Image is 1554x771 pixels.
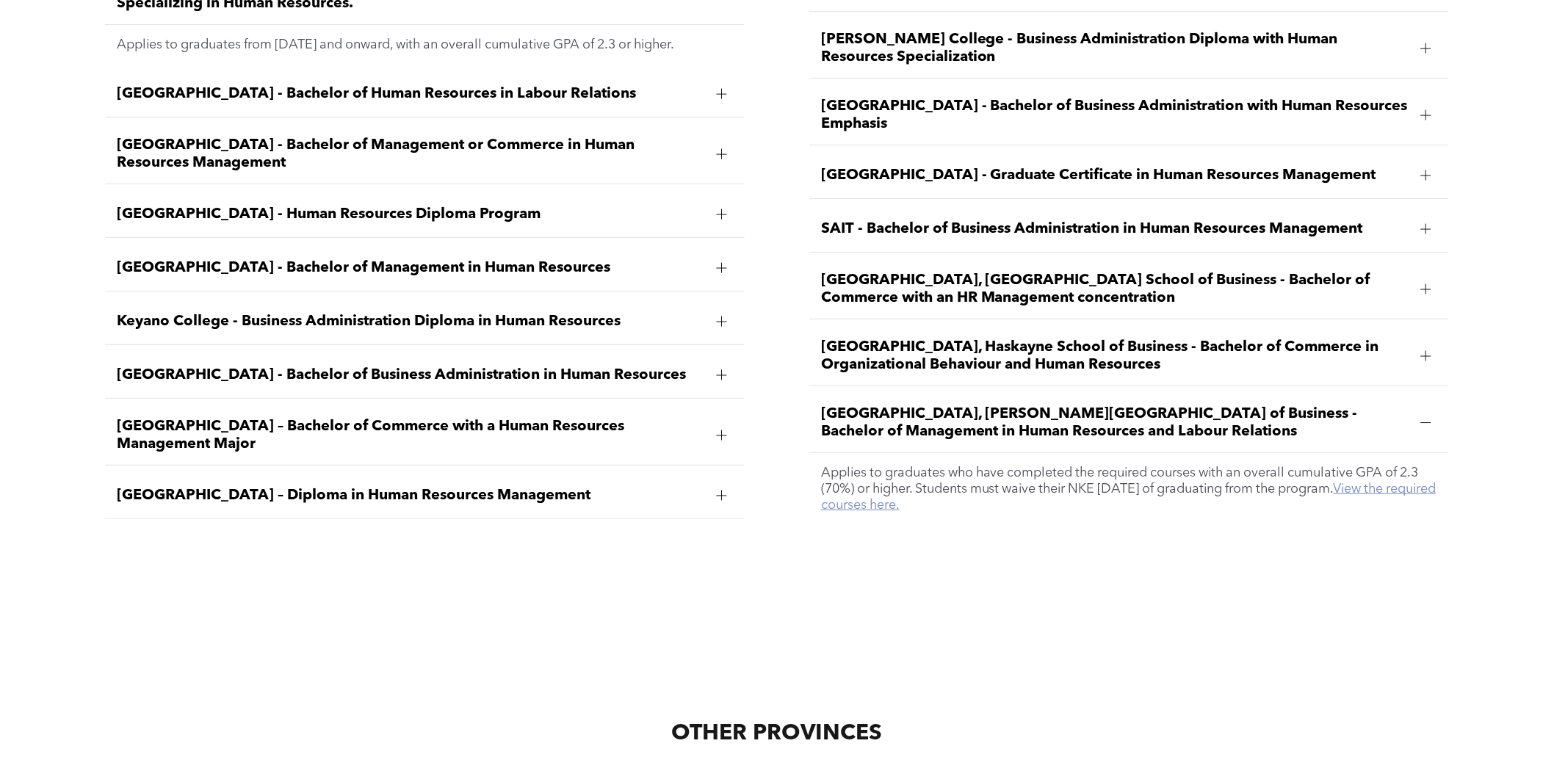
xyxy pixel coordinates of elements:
span: OTHER PROVINCES [671,723,882,745]
p: Applies to graduates who have completed the required courses with an overall cumulative GPA of 2.... [821,465,1437,513]
span: SAIT - Bachelor of Business Administration in Human Resources Management [821,220,1409,238]
span: [GEOGRAPHIC_DATA] - Bachelor of Management in Human Resources [117,259,705,277]
span: [PERSON_NAME] College - Business Administration Diploma with Human Resources Specialization [821,31,1409,66]
span: [GEOGRAPHIC_DATA] - Bachelor of Business Administration in Human Resources [117,366,705,384]
p: Applies to graduates from [DATE] and onward, with an overall cumulative GPA of 2.3 or higher. [117,37,733,53]
span: [GEOGRAPHIC_DATA] - Graduate Certificate in Human Resources Management [821,167,1409,184]
span: [GEOGRAPHIC_DATA] - Bachelor of Management or Commerce in Human Resources Management [117,137,705,172]
span: [GEOGRAPHIC_DATA] - Bachelor of Human Resources in Labour Relations [117,85,705,103]
span: [GEOGRAPHIC_DATA] - Bachelor of Business Administration with Human Resources Emphasis [821,98,1409,133]
span: [GEOGRAPHIC_DATA], [GEOGRAPHIC_DATA] School of Business - Bachelor of Commerce with an HR Managem... [821,272,1409,307]
span: [GEOGRAPHIC_DATA] – Bachelor of Commerce with a Human Resources Management Major [117,418,705,453]
span: Keyano College - Business Administration Diploma in Human Resources [117,313,705,330]
span: [GEOGRAPHIC_DATA], Haskayne School of Business - Bachelor of Commerce in Organizational Behaviour... [821,339,1409,374]
span: [GEOGRAPHIC_DATA] – Diploma in Human Resources Management [117,487,705,504]
span: [GEOGRAPHIC_DATA] - Human Resources Diploma Program [117,206,705,223]
a: View the required courses here. [821,482,1436,512]
span: [GEOGRAPHIC_DATA], [PERSON_NAME][GEOGRAPHIC_DATA] of Business - Bachelor of Management in Human R... [821,405,1409,441]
